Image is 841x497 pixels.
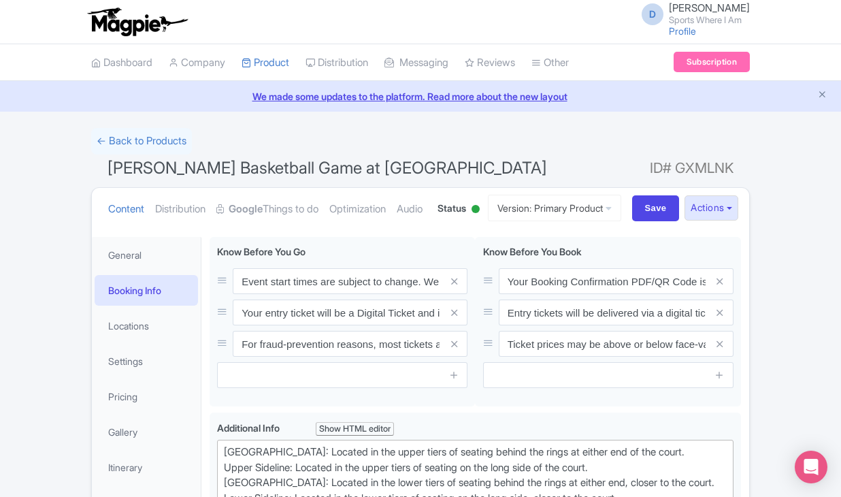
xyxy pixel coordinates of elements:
[217,422,280,434] span: Additional Info
[633,3,750,25] a: D [PERSON_NAME] Sports Where I Am
[669,25,696,37] a: Profile
[8,89,833,103] a: We made some updates to the platform. Read more about the new layout
[242,44,289,82] a: Product
[438,201,466,215] span: Status
[229,202,263,217] strong: Google
[216,188,318,231] a: GoogleThings to do
[469,199,482,221] div: Active
[669,16,750,25] small: Sports Where I Am
[397,188,423,231] a: Audio
[155,188,205,231] a: Distribution
[95,275,198,306] a: Booking Info
[169,44,225,82] a: Company
[95,346,198,376] a: Settings
[685,195,738,221] button: Actions
[95,381,198,412] a: Pricing
[384,44,448,82] a: Messaging
[483,246,582,257] span: Know Before You Book
[91,128,192,155] a: ← Back to Products
[95,452,198,483] a: Itinerary
[488,195,621,221] a: Version: Primary Product
[329,188,386,231] a: Optimization
[316,422,394,436] div: Show HTML editor
[531,44,569,82] a: Other
[108,158,547,178] span: [PERSON_NAME] Basketball Game at [GEOGRAPHIC_DATA]
[465,44,515,82] a: Reviews
[95,417,198,447] a: Gallery
[217,246,306,257] span: Know Before You Go
[108,188,144,231] a: Content
[817,88,827,103] button: Close announcement
[669,1,750,14] span: [PERSON_NAME]
[95,310,198,341] a: Locations
[306,44,368,82] a: Distribution
[84,7,190,37] img: logo-ab69f6fb50320c5b225c76a69d11143b.png
[642,3,663,25] span: D
[795,451,827,483] div: Open Intercom Messenger
[674,52,750,72] a: Subscription
[632,195,680,221] input: Save
[650,155,733,182] span: ID# GXMLNK
[95,240,198,270] a: General
[91,44,152,82] a: Dashboard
